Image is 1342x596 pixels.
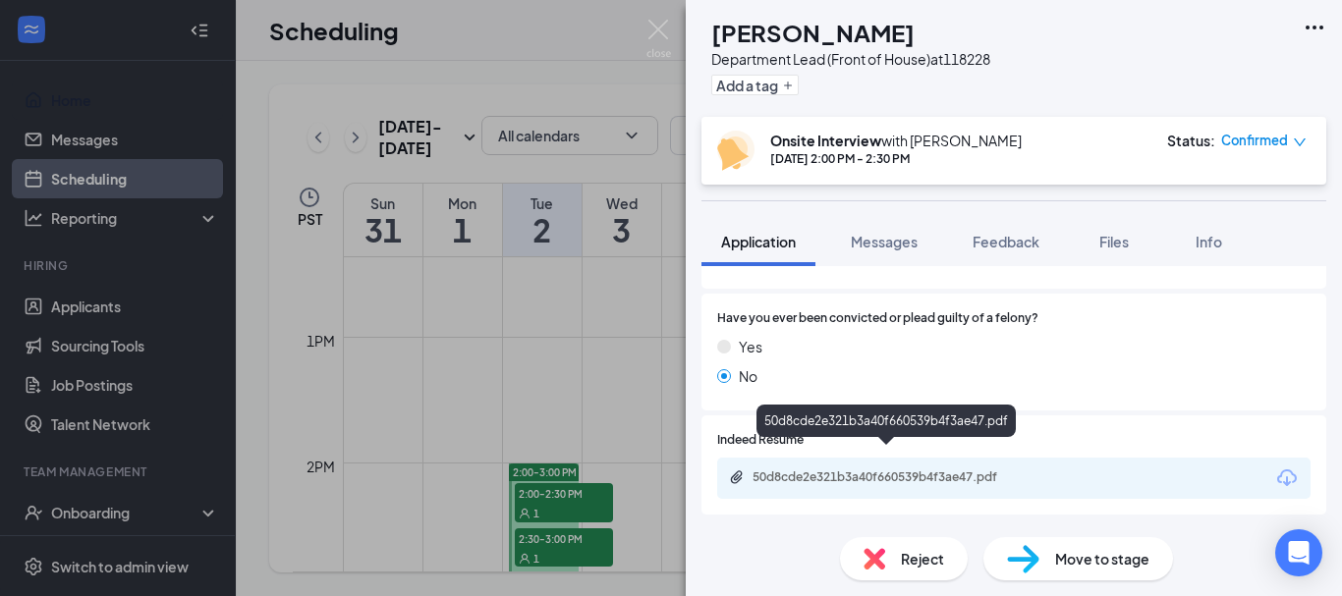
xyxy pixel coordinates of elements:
div: with [PERSON_NAME] [770,131,1022,150]
span: Have you ever been convicted or plead guilty of a felony? [717,309,1038,328]
span: Reject [901,548,944,569]
svg: Ellipses [1303,16,1326,39]
span: Yes [739,336,762,357]
span: Move to stage [1055,548,1149,569]
div: Department Lead (Front of House) at 118228 [711,49,990,69]
svg: Paperclip [729,469,745,485]
div: [DATE] 2:00 PM - 2:30 PM [770,150,1022,167]
div: 50d8cde2e321b3a40f660539b4f3ae47.pdf [753,469,1028,485]
span: Confirmed [1221,131,1288,150]
h1: [PERSON_NAME] [711,16,915,49]
svg: Download [1275,466,1299,490]
span: Info [1196,233,1222,250]
div: Open Intercom Messenger [1275,529,1322,576]
button: PlusAdd a tag [711,75,799,95]
span: Feedback [973,233,1039,250]
div: 50d8cde2e321b3a40f660539b4f3ae47.pdf [756,405,1016,437]
span: Files [1099,233,1129,250]
b: Onsite Interview [770,132,881,149]
span: down [1293,135,1307,149]
span: No [739,365,757,387]
span: Messages [851,233,918,250]
svg: Plus [782,80,794,91]
div: Status : [1167,131,1215,150]
a: Paperclip50d8cde2e321b3a40f660539b4f3ae47.pdf [729,469,1047,488]
span: Application [721,233,796,250]
span: Indeed Resume [717,431,804,450]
